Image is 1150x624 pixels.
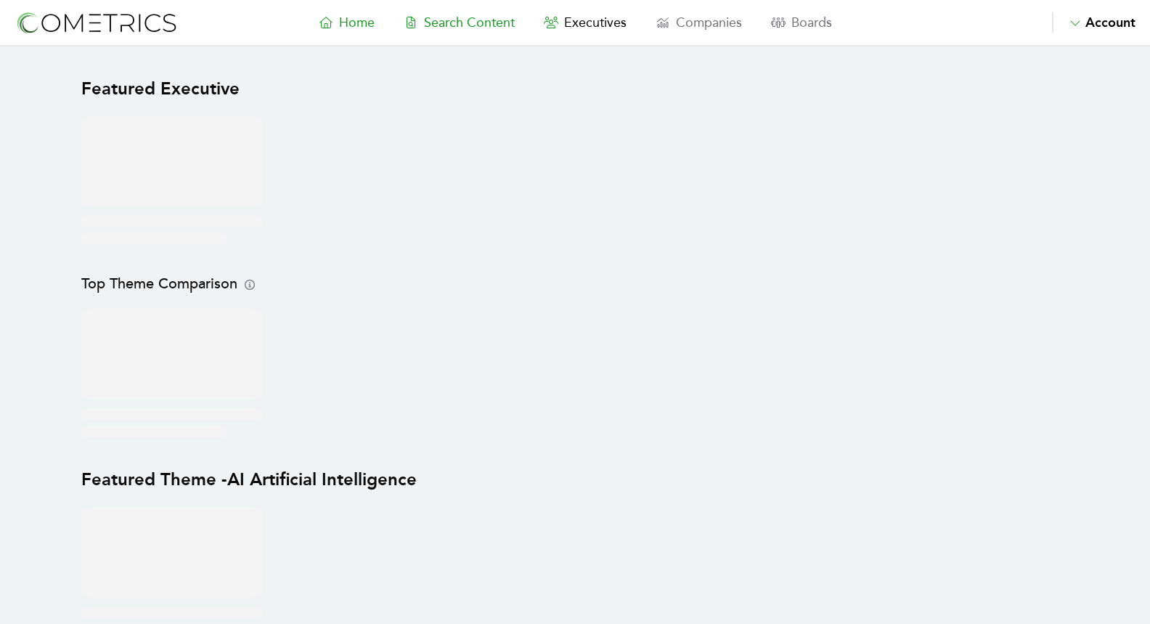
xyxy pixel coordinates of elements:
span: Home [339,15,375,31]
span: Search Content [424,15,515,31]
span: Executives [564,15,627,31]
span: Boards [791,15,832,31]
a: Search Content [389,12,529,33]
h1: Featured Executive [81,76,1069,102]
span: Companies [676,15,742,31]
a: Home [304,12,389,33]
h2: Top Theme Comparison [81,274,1069,294]
h1: Featured Theme - AI Artificial Intelligence [81,466,1069,493]
button: Account [1052,12,1135,33]
a: Executives [529,12,641,33]
a: Boards [757,12,847,33]
a: Companies [641,12,757,33]
img: logo-refresh-RPX2ODFg.svg [15,9,178,36]
span: Account [1085,15,1135,31]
